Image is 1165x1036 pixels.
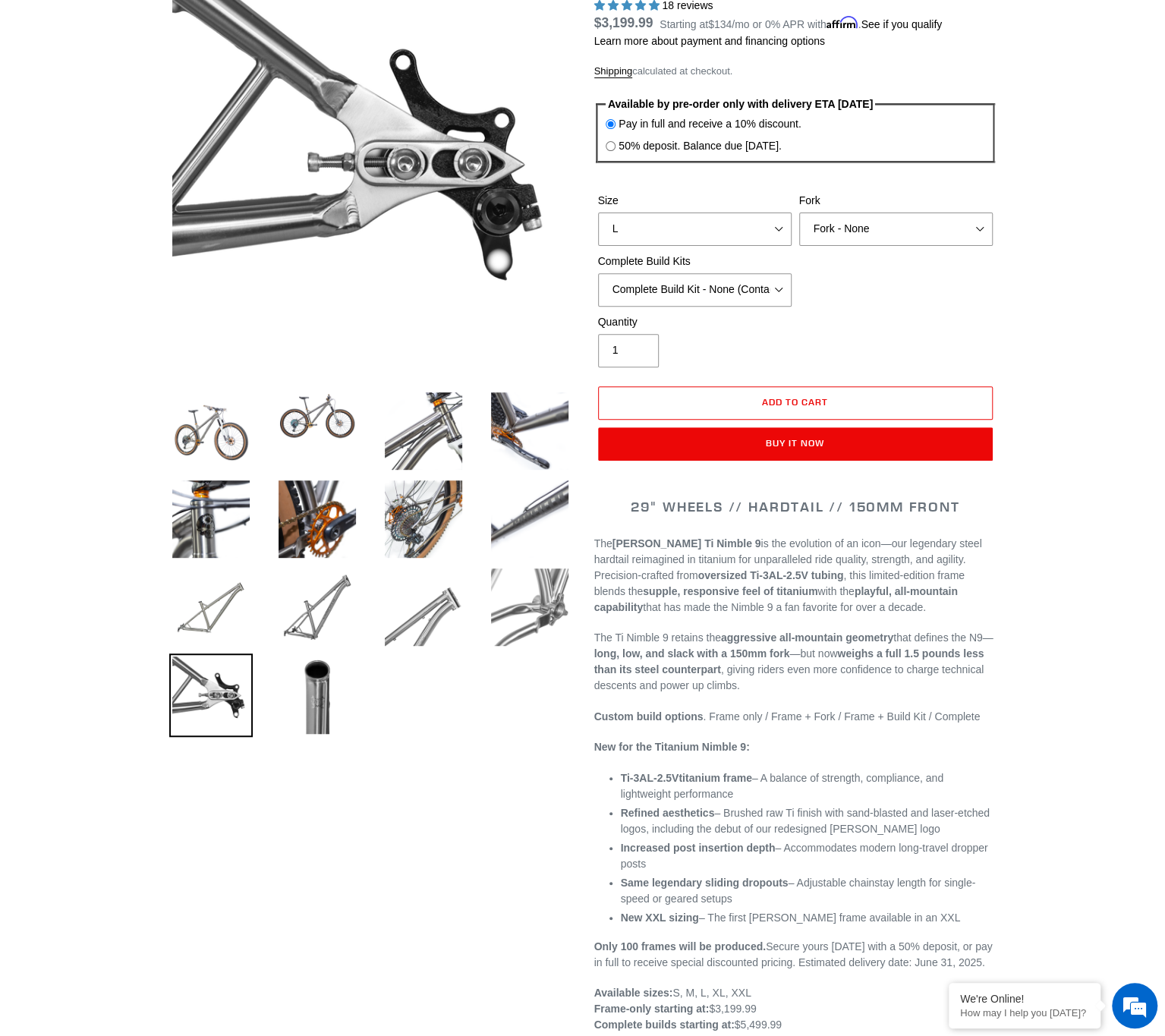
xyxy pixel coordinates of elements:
strong: [PERSON_NAME] Ti Nimble 9 [612,537,761,549]
img: Load image into Gallery viewer, TI NIMBLE 9 [169,565,253,649]
a: Learn more about payment and financing options [594,35,825,47]
legend: Available by pre-order only with delivery ETA [DATE] [606,96,875,112]
strong: weighs a full 1.5 pounds less than its steel counterpart [594,647,984,675]
strong: oversized Ti-3AL-2.5V tubing [697,569,843,581]
img: Load image into Gallery viewer, TI NIMBLE 9 [169,653,253,737]
span: $3,199.99 [594,15,653,30]
img: Load image into Gallery viewer, TI NIMBLE 9 [276,389,359,442]
div: We're Online! [960,993,1089,1005]
strong: Only 100 frames will be produced. [594,940,766,953]
li: – The first [PERSON_NAME] frame available in an XXL [621,910,997,926]
a: Shipping [594,65,633,78]
img: Load image into Gallery viewer, TI NIMBLE 9 [382,565,465,649]
div: Navigation go back [17,83,39,106]
li: – Accommodates modern long-travel dropper posts [621,840,997,872]
span: Affirm [827,16,858,29]
img: Load image into Gallery viewer, TI NIMBLE 9 [488,565,571,649]
img: Load image into Gallery viewer, TI NIMBLE 9 [276,565,359,649]
p: Starting at /mo or 0% APR with . [660,13,942,33]
span: We're online! [88,191,209,345]
img: Load image into Gallery viewer, TI NIMBLE 9 [276,477,359,561]
span: $134 [708,18,732,30]
img: Load image into Gallery viewer, TI NIMBLE 9 [169,477,253,561]
strong: Custom build options [594,710,704,723]
strong: aggressive all-mountain geometry [721,631,893,644]
strong: Same legendary sliding dropouts [621,877,789,889]
p: . Frame only / Frame + Fork / Frame + Build Kit / Complete [594,709,997,725]
p: Secure yours [DATE] with a 50% deposit, or pay in full to receive special discounted pricing. Est... [594,939,997,971]
div: Minimize live chat window [249,8,285,44]
strong: titanium frame [621,772,752,784]
li: – Brushed raw Ti finish with sand-blasted and laser-etched logos, including the debut of our rede... [621,805,997,837]
p: The Ti Nimble 9 retains the that defines the N9— —but now , giving riders even more confidence to... [594,630,997,694]
strong: Refined aesthetics [621,807,715,819]
strong: Complete builds starting at: [594,1019,735,1031]
label: 50% deposit. Balance due [DATE]. [619,138,782,154]
p: How may I help you today? [960,1007,1089,1019]
strong: Increased post insertion depth [621,842,776,854]
a: See if you qualify - Learn more about Affirm Financing (opens in modal) [861,18,942,30]
p: The is the evolution of an icon—our legendary steel hardtail reimagined in titanium for unparalle... [594,536,997,616]
img: d_696896380_company_1647369064580_696896380 [49,76,87,114]
img: Load image into Gallery viewer, TI NIMBLE 9 [488,477,571,561]
label: Fork [799,193,993,209]
strong: New for the Titanium Nimble 9: [594,741,750,753]
span: 29" WHEELS // HARDTAIL // 150MM FRONT [631,498,960,515]
div: Chat with us now [102,85,278,105]
strong: Available sizes: [594,987,673,999]
label: Quantity [598,314,792,330]
textarea: Type your message and hit 'Enter' [8,414,289,468]
button: Add to cart [598,386,993,420]
strong: Frame-only starting at: [594,1003,710,1015]
img: Load image into Gallery viewer, TI NIMBLE 9 [488,389,571,473]
label: Size [598,193,792,209]
button: Buy it now [598,427,993,461]
p: S, M, L, XL, XXL $3,199.99 $5,499.99 [594,985,997,1033]
label: Pay in full and receive a 10% discount. [619,116,801,132]
li: – Adjustable chainstay length for single-speed or geared setups [621,875,997,907]
img: Load image into Gallery viewer, TI NIMBLE 9 [169,389,253,473]
strong: supple, responsive feel of titanium [643,585,817,597]
span: Add to cart [762,396,828,408]
img: Load image into Gallery viewer, TI NIMBLE 9 [382,477,465,561]
div: calculated at checkout. [594,64,997,79]
strong: long, low, and slack with a 150mm fork [594,647,790,660]
img: Load image into Gallery viewer, TI NIMBLE 9 [382,389,465,473]
li: – A balance of strength, compliance, and lightweight performance [621,770,997,802]
label: Complete Build Kits [598,253,792,269]
span: Ti-3AL-2.5V [621,772,679,784]
strong: New XXL sizing [621,912,699,924]
img: Load image into Gallery viewer, TI NIMBLE 9 [276,653,359,737]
